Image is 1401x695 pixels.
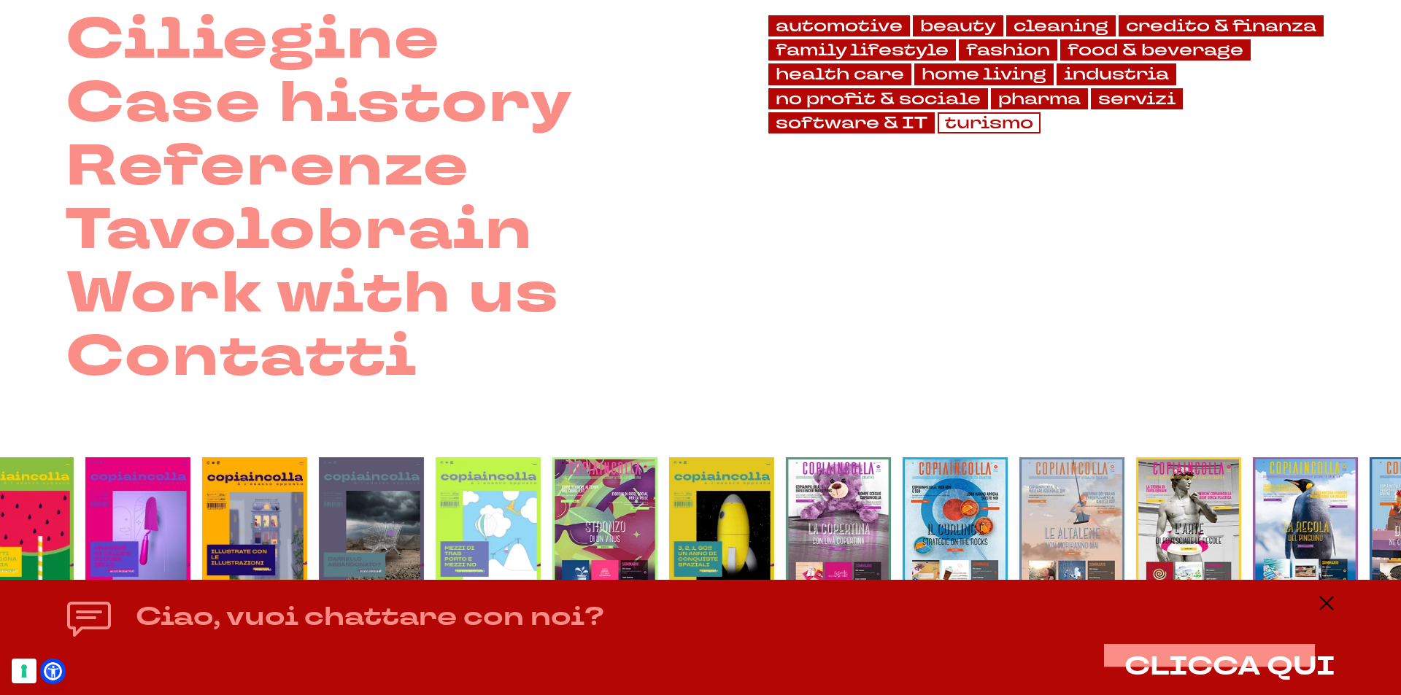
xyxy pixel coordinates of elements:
[85,457,190,613] img: copertina numero 16
[768,88,988,109] a: no profit & sociale
[1253,457,1358,613] img: copertina numero 6
[1060,39,1251,61] a: food & beverage
[669,457,774,613] img: copertina numero 1
[1124,653,1335,681] button: CLICCA QUI
[913,15,1003,36] a: beauty
[1006,15,1116,36] a: cleaning
[903,457,1008,613] img: copertina numero 9
[1057,63,1176,85] a: industria
[1136,457,1241,613] img: copertina numero 7
[202,457,307,613] img: copertina numero 15
[552,457,657,613] img: copertina numero 12
[1019,457,1124,613] img: copertina numero 8
[959,39,1057,61] a: fashion
[66,9,441,72] a: Ciliegine
[66,326,417,389] a: Contatti
[66,136,470,199] a: Referenze
[66,263,560,326] a: Work with us
[991,88,1088,109] a: pharma
[319,457,424,613] img: copertina numero 14
[1119,15,1324,36] a: credito & finanza
[12,659,36,683] button: Le tue preferenze relative al consenso per le tecnologie di tracciamento
[768,15,910,36] a: automotive
[66,199,533,263] a: Tavolobrain
[1124,649,1335,684] span: CLICCA QUI
[768,39,956,61] a: family lifestyle
[44,662,62,680] a: Open Accessibility Menu
[436,457,541,613] img: copertina numero 13
[768,112,935,133] a: software & IT
[136,598,604,637] h4: Ciao, vuoi chattare con noi?
[768,63,911,85] a: health care
[914,63,1054,85] a: home living
[938,112,1041,133] a: turismo
[786,457,891,613] img: copertina numero 10
[66,72,573,136] a: Case history
[1091,88,1183,109] a: servizi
